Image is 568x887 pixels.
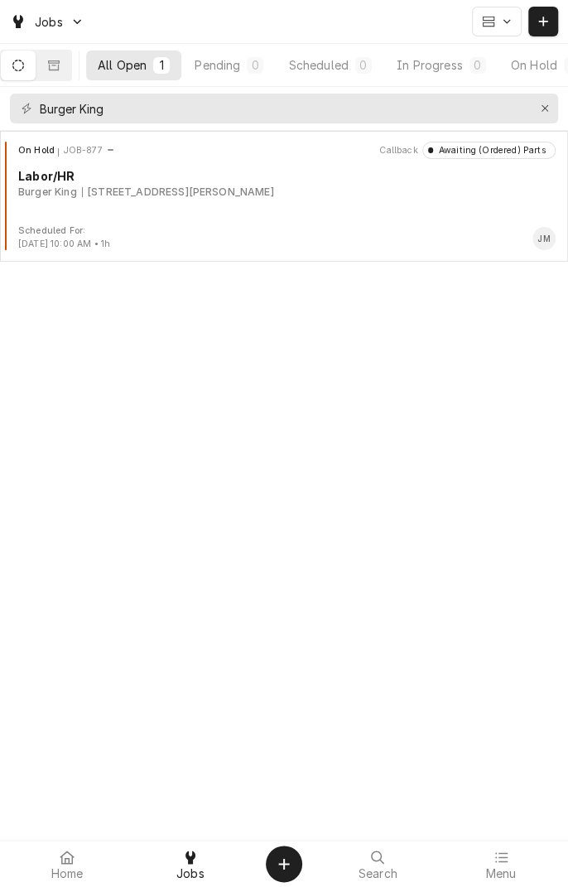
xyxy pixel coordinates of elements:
div: Object Subtext [18,185,556,200]
div: Object Title [18,167,556,185]
button: Create Object [266,846,302,882]
div: Scheduled [288,56,348,74]
div: Object State [18,144,59,157]
div: Object Subtext Secondary [82,185,274,200]
div: 1 [156,56,166,74]
div: All Open [98,56,147,74]
div: 0 [359,56,368,74]
div: On Hold [511,56,557,74]
button: Erase input [532,95,558,122]
span: Menu [485,867,516,880]
div: Object Status [422,142,556,158]
div: Object Extra Context Footer Value [18,238,110,251]
div: Card Body [7,167,561,200]
div: Awaiting (Ordered) Parts [433,144,546,157]
a: Home [7,844,128,884]
a: Search [317,844,439,884]
div: 0 [250,56,260,74]
span: Search [359,867,397,880]
div: In Progress [397,56,463,74]
div: Card Header Primary Content [18,142,116,158]
a: Menu [440,844,562,884]
input: Keyword search [40,94,527,123]
div: JM [532,227,556,250]
div: Card Header Secondary Content [379,142,556,158]
span: Jobs [176,867,205,880]
div: 0 [473,56,483,74]
span: Jobs [35,13,63,31]
div: Object ID [64,144,103,157]
span: [DATE] 10:00 AM • 1h [18,239,110,249]
div: Object Subtext Primary [18,185,77,200]
div: Card Footer [7,224,561,251]
a: Go to Jobs [3,8,91,36]
span: Home [51,867,84,880]
div: Card Footer Extra Context [18,224,110,251]
div: Card Footer Primary Content [532,227,556,250]
div: Pending [195,56,240,74]
div: Card Header [7,142,561,158]
div: Object Extra Context Header [379,144,417,157]
a: Jobs [130,844,252,884]
div: Jason Marroquin's Avatar [532,227,556,250]
div: Object Extra Context Footer Label [18,224,110,238]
